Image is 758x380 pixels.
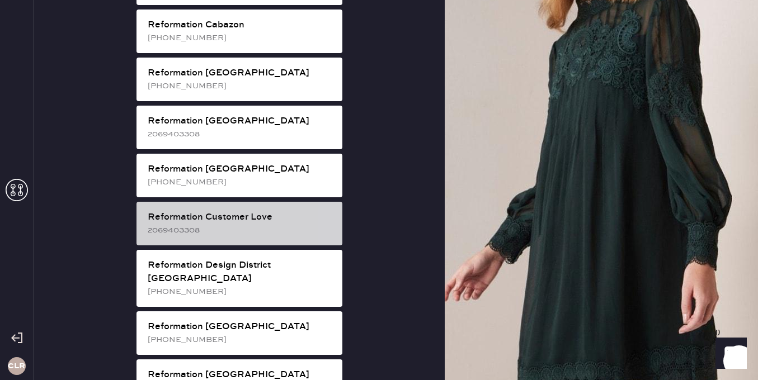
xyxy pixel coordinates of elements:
[148,176,333,188] div: [PHONE_NUMBER]
[110,196,673,211] td: Shorts - Reformation - Baylor Linen Short Oatmeal - Size: 2
[148,18,333,32] div: Reformation Cabazon
[36,81,720,94] div: Order # 81575
[36,68,720,81] div: Packing list
[8,362,25,370] h3: CLR
[148,286,333,298] div: [PHONE_NUMBER]
[148,334,333,346] div: [PHONE_NUMBER]
[148,115,333,128] div: Reformation [GEOGRAPHIC_DATA]
[673,196,720,211] td: 1
[673,182,720,196] th: QTY
[148,211,333,224] div: Reformation Customer Love
[148,163,333,176] div: Reformation [GEOGRAPHIC_DATA]
[148,80,333,92] div: [PHONE_NUMBER]
[36,111,720,125] div: Customer information
[148,128,333,140] div: 2069403308
[36,196,110,211] td: 892794
[36,182,110,196] th: ID
[148,259,333,286] div: Reformation Design District [GEOGRAPHIC_DATA]
[148,224,333,236] div: 2069403308
[148,32,333,44] div: [PHONE_NUMBER]
[36,125,720,165] div: # 88570 Page [PERSON_NAME] [EMAIL_ADDRESS][DOMAIN_NAME]
[148,66,333,80] div: Reformation [GEOGRAPHIC_DATA]
[110,182,673,196] th: Description
[148,320,333,334] div: Reformation [GEOGRAPHIC_DATA]
[705,330,753,378] iframe: Front Chat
